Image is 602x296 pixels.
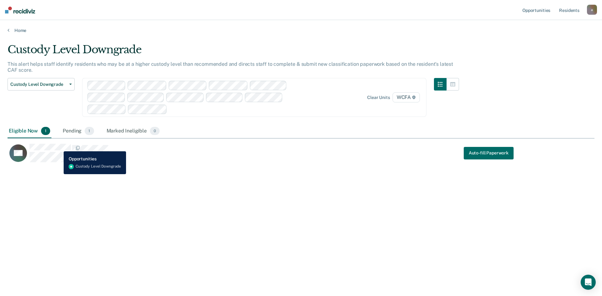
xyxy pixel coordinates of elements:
button: a [587,5,597,15]
a: Home [8,28,594,33]
div: Marked Ineligible0 [105,124,161,138]
span: Custody Level Downgrade [10,82,67,87]
button: Custody Level Downgrade [8,78,75,91]
button: Auto-fill Paperwork [464,147,514,159]
span: 1 [41,127,50,135]
a: Navigate to form link [464,147,514,159]
div: Open Intercom Messenger [581,275,596,290]
span: WCFA [393,92,420,102]
img: Recidiviz [5,7,35,13]
div: CaseloadOpportunityCell-00634089 [8,143,521,169]
div: Eligible Now1 [8,124,51,138]
div: Clear units [367,95,390,100]
div: Custody Level Downgrade [8,43,459,61]
p: This alert helps staff identify residents who may be at a higher custody level than recommended a... [8,61,453,73]
span: 1 [85,127,94,135]
span: 0 [150,127,160,135]
div: Pending1 [61,124,95,138]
